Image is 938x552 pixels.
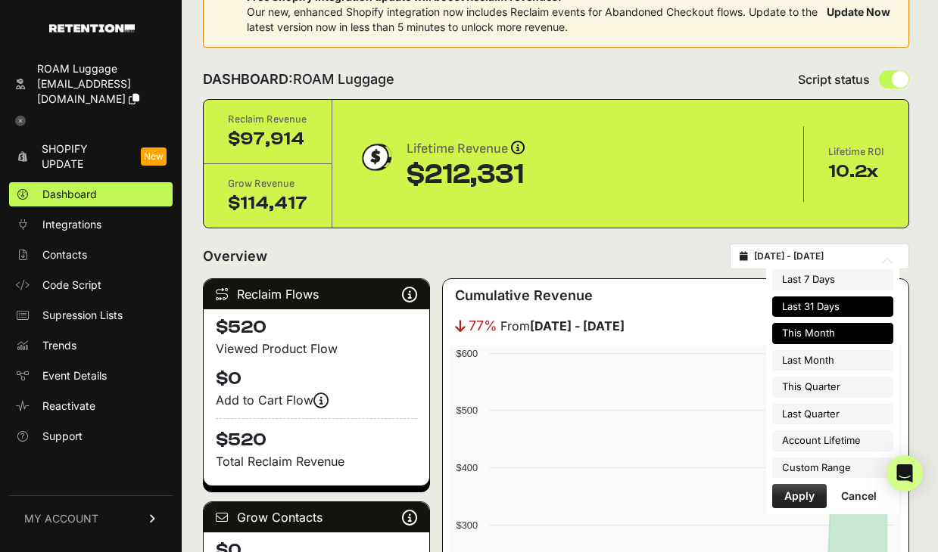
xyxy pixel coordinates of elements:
text: $300 [457,519,478,531]
li: Custom Range [772,457,893,479]
span: New [141,147,167,166]
span: Integrations [42,217,101,232]
h2: DASHBOARD: [203,69,394,90]
a: ROAM Luggage [EMAIL_ADDRESS][DOMAIN_NAME] [9,57,173,111]
span: Contacts [42,247,87,262]
img: dollar-coin-05c43ed7efb7bc0c12610022525b4bbbb207c7efeef5aecc26f025e68dcafac9.png [357,138,394,176]
div: Reclaim Revenue [228,112,307,127]
div: ROAM Luggage [37,61,167,76]
p: Total Reclaim Revenue [216,452,417,470]
a: Event Details [9,364,173,388]
text: $600 [457,348,478,359]
a: Reactivate [9,394,173,418]
div: $114,417 [228,191,307,216]
span: Dashboard [42,187,97,202]
span: Support [42,429,83,444]
span: 77% [469,315,497,336]
span: Reactivate [42,398,95,414]
div: Grow Contacts [204,502,429,532]
li: Last 7 Days [772,269,893,290]
span: Code Script [42,278,101,293]
div: Viewed Product Flow [216,340,417,358]
span: Shopify Update [42,141,129,172]
a: Support [9,424,173,448]
li: Last Quarter [772,404,893,425]
a: Dashboard [9,182,173,206]
span: [EMAIL_ADDRESS][DOMAIN_NAME] [37,77,131,105]
div: Lifetime Revenue [407,138,525,160]
a: Trends [9,333,173,358]
h2: Overview [203,246,267,267]
li: Last Month [772,350,893,371]
div: Grow Revenue [228,176,307,191]
div: $97,914 [228,127,307,151]
div: 10.2x [828,160,884,184]
h3: Cumulative Revenue [455,285,593,306]
div: Open Intercom Messenger [887,455,923,492]
img: Retention.com [49,24,135,33]
div: $212,331 [407,160,525,190]
div: Add to Cart Flow [216,391,417,409]
li: This Quarter [772,377,893,398]
a: Supression Lists [9,303,173,327]
text: $500 [457,405,478,416]
li: Last 31 Days [772,296,893,318]
span: ROAM Luggage [293,71,394,87]
div: Lifetime ROI [828,144,884,160]
span: From [500,317,625,335]
h4: $520 [216,315,417,340]
span: Supression Lists [42,308,123,323]
li: This Month [772,323,893,344]
div: Reclaim Flows [204,279,429,309]
a: Shopify Update New [9,137,173,176]
a: Code Script [9,273,173,297]
strong: [DATE] - [DATE] [530,318,625,333]
a: Integrations [9,212,173,237]
span: Our new, enhanced Shopify integration now includes Reclaim events for Abandoned Checkout flows. U... [247,5,818,33]
span: MY ACCOUNT [24,511,98,526]
span: Script status [798,70,870,88]
h4: $520 [216,418,417,452]
li: Account Lifetime [772,430,893,451]
h4: $0 [216,367,417,391]
span: Event Details [42,368,107,383]
span: Trends [42,338,76,353]
button: Cancel [829,484,889,508]
a: MY ACCOUNT [9,495,173,541]
text: $400 [457,462,478,473]
a: Contacts [9,243,173,267]
button: Apply [772,484,827,508]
